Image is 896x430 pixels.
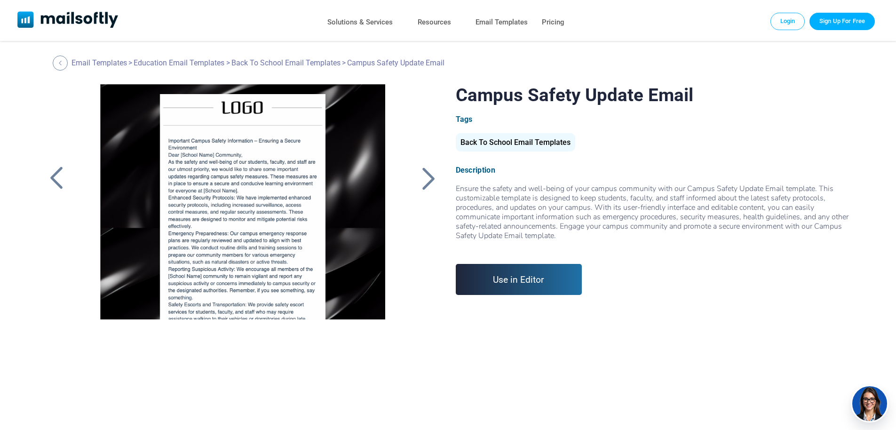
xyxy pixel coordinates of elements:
a: Back [53,56,70,71]
a: Back [45,166,68,191]
div: Tags [456,115,851,124]
a: Back To School Email Templates [231,58,341,67]
a: Login [770,13,805,30]
a: Solutions & Services [327,16,393,29]
a: Trial [809,13,875,30]
a: Resources [418,16,451,29]
a: Education Email Templates [134,58,224,67]
a: Campus Safety Update Email [84,84,401,319]
h1: Campus Safety Update Email [456,84,851,105]
a: Back To School Email Templates [456,142,575,146]
a: Pricing [542,16,564,29]
div: Description [456,166,851,175]
a: Email Templates [476,16,528,29]
a: Back [417,166,441,191]
div: Back To School Email Templates [456,133,575,151]
a: Mailsoftly [17,11,119,30]
a: Use in Editor [456,264,582,295]
a: Email Templates [71,58,127,67]
div: Ensure the safety and well-being of your campus community with our Campus Safety Update Email tem... [456,184,851,250]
